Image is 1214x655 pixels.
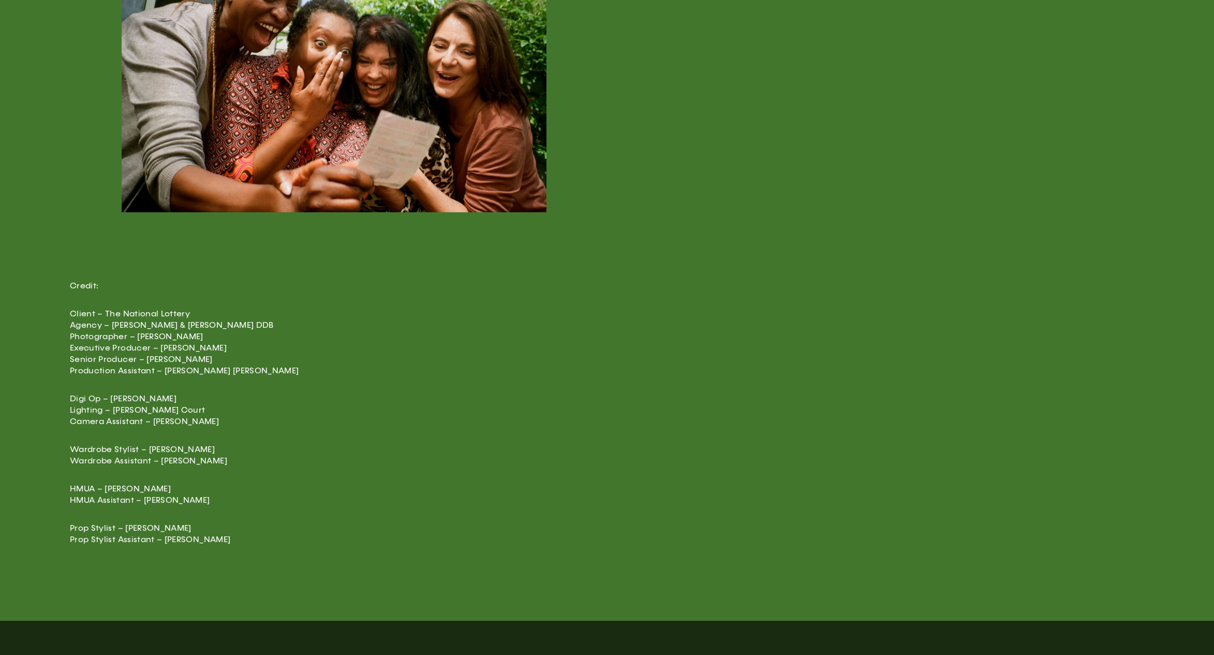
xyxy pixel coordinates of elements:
p: Digi Op – [PERSON_NAME] Lighting – [PERSON_NAME] Court Camera Assistant – [PERSON_NAME] [70,393,432,427]
p: Prop Stylist – [PERSON_NAME] Prop Stylist Assistant – [PERSON_NAME] [70,522,432,545]
p: Credit: [70,280,432,292]
p: Client – The National Lottery Agency – [PERSON_NAME] & [PERSON_NAME] DDB Photographer – [PERSON_N... [70,308,432,376]
p: Wardrobe Stylist – [PERSON_NAME] Wardrobe Assistant – [PERSON_NAME] [70,444,432,467]
p: HMUA – [PERSON_NAME] HMUA Assistant – [PERSON_NAME] [70,483,432,506]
